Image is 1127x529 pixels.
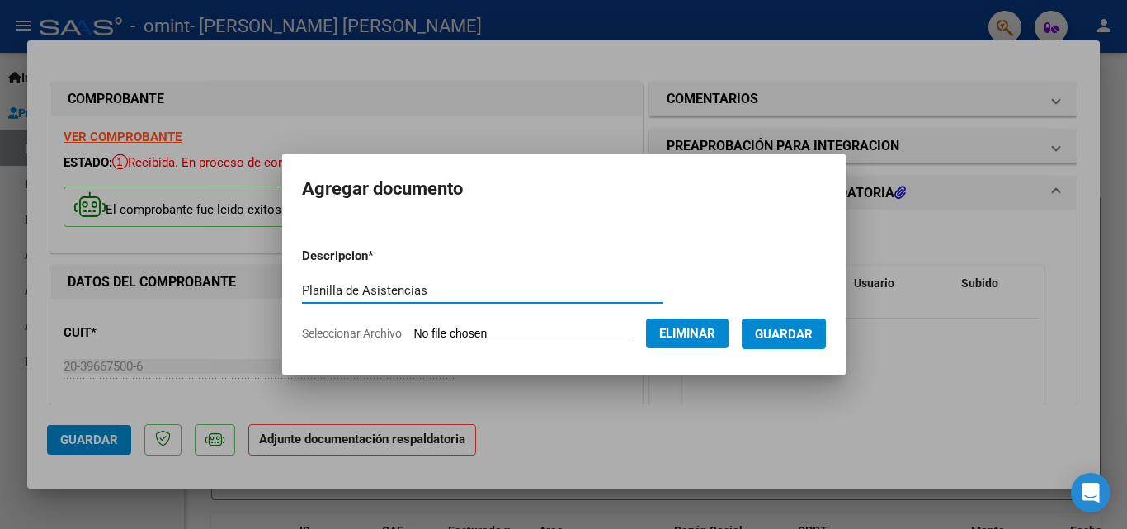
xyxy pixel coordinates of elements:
[659,326,715,341] span: Eliminar
[742,319,826,349] button: Guardar
[302,173,826,205] h2: Agregar documento
[1071,473,1110,512] div: Open Intercom Messenger
[302,327,402,340] span: Seleccionar Archivo
[302,247,460,266] p: Descripcion
[755,327,813,342] span: Guardar
[646,319,729,348] button: Eliminar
